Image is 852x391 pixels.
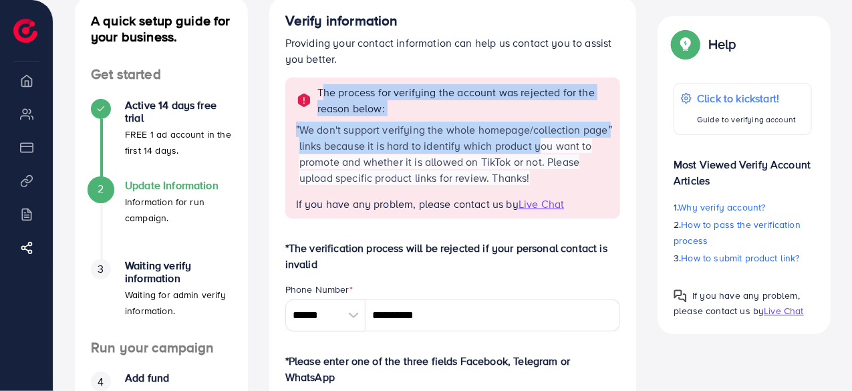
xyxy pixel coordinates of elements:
[125,287,232,319] p: Waiting for admin verify information.
[285,35,621,67] p: Providing your contact information can help us contact you to assist you better.
[125,259,232,285] h4: Waiting verify information
[98,181,104,197] span: 2
[674,217,812,249] p: 2.
[75,259,248,340] li: Waiting verify information
[674,146,812,188] p: Most Viewed Verify Account Articles
[674,250,812,266] p: 3.
[674,32,698,56] img: Popup guide
[125,179,232,192] h4: Update Information
[125,126,232,158] p: FREE 1 ad account in the first 14 days.
[519,197,564,211] span: Live Chat
[285,240,621,272] p: *The verification process will be rejected if your personal contact is invalid
[285,353,621,385] p: *Please enter one of the three fields Facebook, Telegram or WhatsApp
[125,372,232,384] h4: Add fund
[697,90,796,106] p: Click to kickstart!
[98,374,104,390] span: 4
[674,289,800,317] span: If you have any problem, please contact us by
[674,218,801,247] span: How to pass the verification process
[13,19,37,43] img: logo
[285,13,621,29] h4: Verify information
[296,122,299,197] span: "
[764,304,803,317] span: Live Chat
[75,179,248,259] li: Update Information
[296,197,519,211] span: If you have any problem, please contact us by
[697,112,796,128] p: Guide to verifying account
[125,99,232,124] h4: Active 14 days free trial
[75,99,248,179] li: Active 14 days free trial
[299,122,608,185] span: We don't support verifying the whole homepage/collection page links because it is hard to identif...
[296,92,312,108] img: alert
[674,289,687,303] img: Popup guide
[125,194,232,226] p: Information for run campaign.
[75,66,248,83] h4: Get started
[317,84,613,116] p: The process for verifying the account was rejected for the reason below:
[75,13,248,45] h4: A quick setup guide for your business.
[682,251,800,265] span: How to submit product link?
[674,199,812,215] p: 1.
[75,340,248,356] h4: Run your campaign
[708,36,736,52] p: Help
[285,283,353,296] label: Phone Number
[609,122,612,197] span: "
[98,261,104,277] span: 3
[679,201,766,214] span: Why verify account?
